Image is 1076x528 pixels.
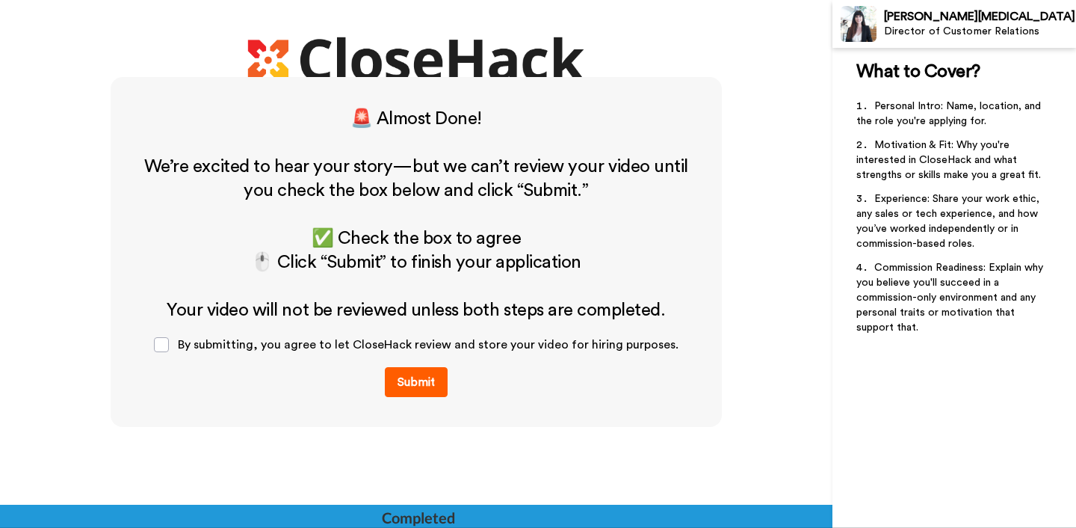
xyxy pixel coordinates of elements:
[382,507,454,528] div: Completed
[385,367,448,397] button: Submit
[884,10,1075,24] div: [PERSON_NAME][MEDICAL_DATA]
[856,63,980,81] span: What to Cover?
[251,254,581,271] span: 🖱️ Click “Submit” to finish your application
[144,158,692,200] span: We’re excited to hear your story—but we can’t review your video until you check the box below and...
[856,101,1044,126] span: Personal Intro: Name, location, and the role you're applying for.
[856,140,1041,180] span: Motivation & Fit: Why you're interested in CloseHack and what strengths or skills make you a grea...
[312,230,521,248] span: ✅ Check the box to agree
[856,263,1046,333] span: Commission Readiness: Explain why you believe you'll succeed in a commission-only environment and...
[167,301,665,319] span: Your video will not be reviewed unless both steps are completed.
[856,194,1042,249] span: Experience: Share your work ethic, any sales or tech experience, and how you’ve worked independen...
[884,25,1075,38] div: Director of Customer Relations
[841,6,876,42] img: Profile Image
[178,339,678,351] span: By submitting, you agree to let CloseHack review and store your video for hiring purposes.
[350,110,482,128] span: 🚨 Almost Done!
